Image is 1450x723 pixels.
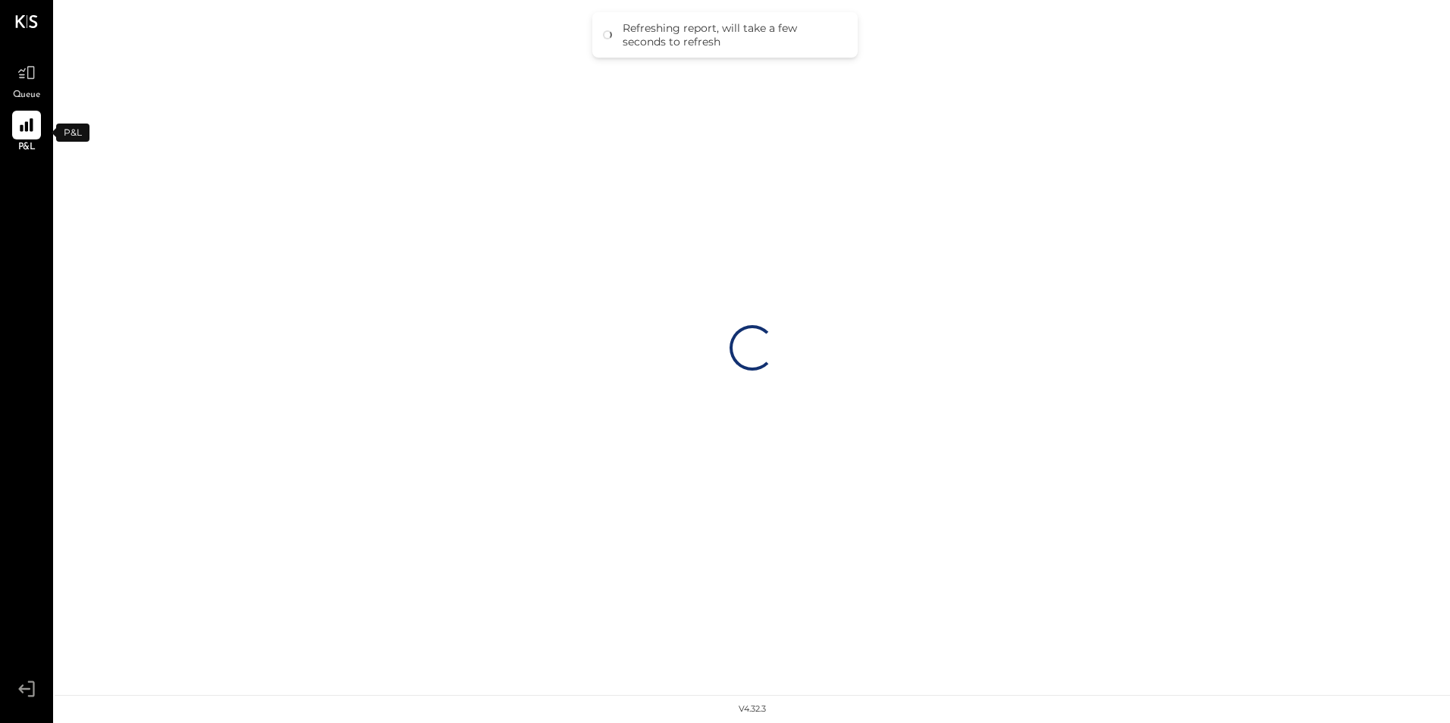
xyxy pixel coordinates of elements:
a: P&L [1,111,52,155]
span: Queue [13,89,41,102]
a: Queue [1,58,52,102]
div: P&L [56,124,89,142]
span: P&L [18,141,36,155]
div: Refreshing report, will take a few seconds to refresh [623,21,843,49]
div: v 4.32.3 [739,703,766,715]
